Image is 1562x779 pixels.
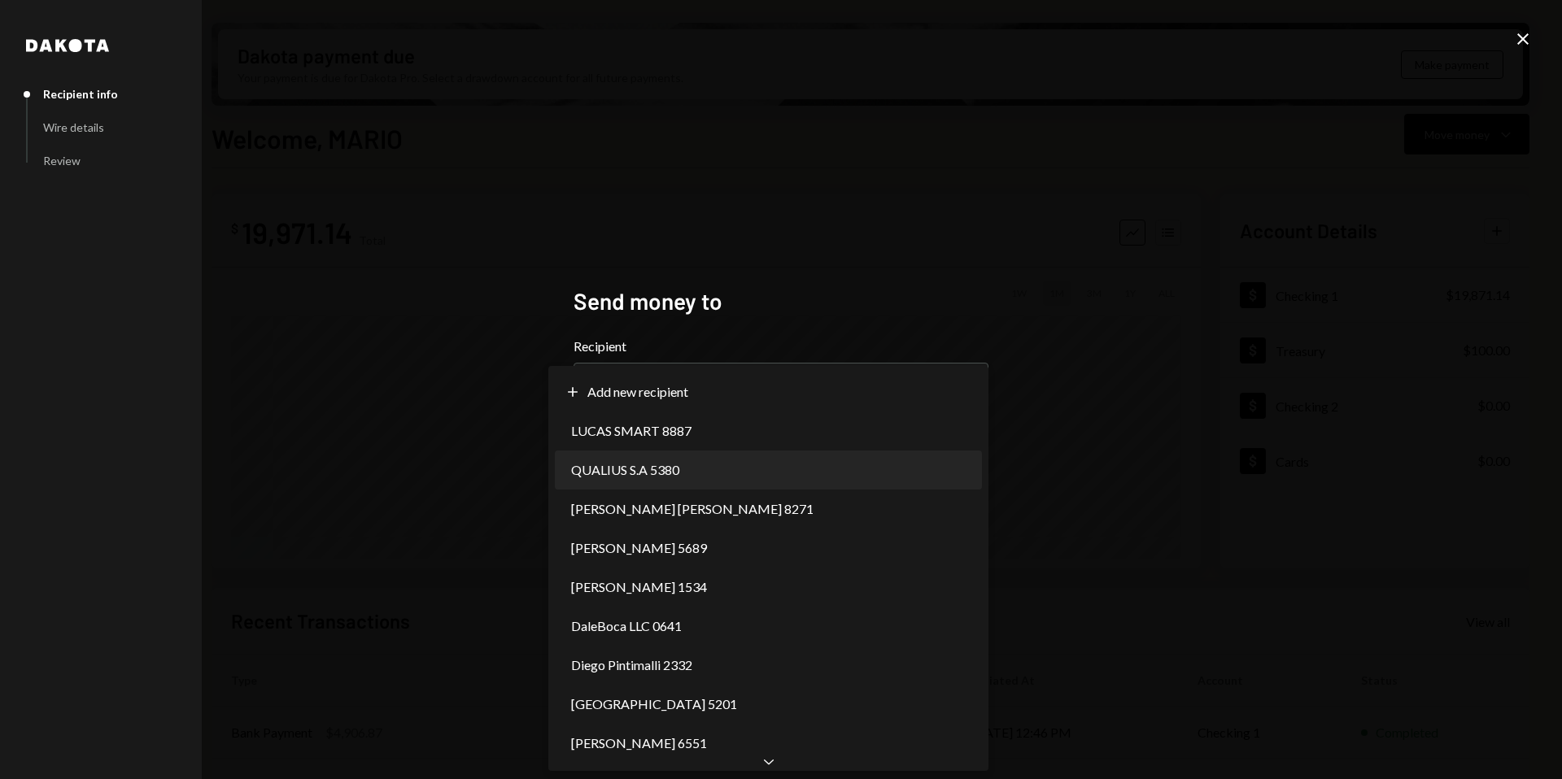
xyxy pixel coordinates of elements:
[43,120,104,134] div: Wire details
[571,460,679,480] span: QUALIUS S.A 5380
[571,538,707,558] span: [PERSON_NAME] 5689
[571,577,707,597] span: [PERSON_NAME] 1534
[574,337,988,356] label: Recipient
[571,499,814,519] span: [PERSON_NAME] [PERSON_NAME] 8271
[571,616,682,636] span: DaleBoca LLC 0641
[571,733,707,753] span: [PERSON_NAME] 6551
[571,655,692,675] span: Diego Pintimalli 2332
[587,382,688,402] span: Add new recipient
[574,285,988,317] h2: Send money to
[571,694,737,714] span: [GEOGRAPHIC_DATA] 5201
[43,154,81,168] div: Review
[43,87,118,101] div: Recipient info
[574,363,988,408] button: Recipient
[571,421,692,441] span: LUCAS SMART 8887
